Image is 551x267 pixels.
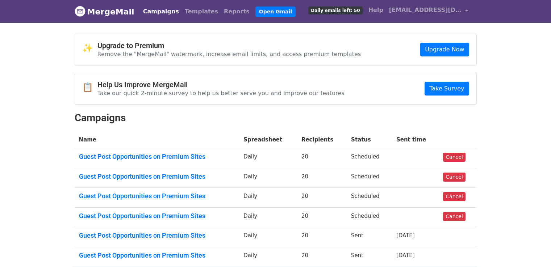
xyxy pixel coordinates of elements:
[79,192,235,200] a: Guest Post Opportunities on Premium Sites
[239,227,297,247] td: Daily
[75,131,239,148] th: Name
[443,153,465,162] a: Cancel
[75,6,85,17] img: MergeMail logo
[347,207,392,227] td: Scheduled
[75,4,134,19] a: MergeMail
[75,112,477,124] h2: Campaigns
[420,43,469,56] a: Upgrade Now
[79,173,235,181] a: Guest Post Opportunities on Premium Sites
[297,247,347,267] td: 20
[239,168,297,188] td: Daily
[79,232,235,240] a: Guest Post Opportunities on Premium Sites
[425,82,469,96] a: Take Survey
[366,3,386,17] a: Help
[347,168,392,188] td: Scheduled
[392,131,439,148] th: Sent time
[386,3,471,20] a: [EMAIL_ADDRESS][DOMAIN_NAME]
[239,148,297,168] td: Daily
[97,89,345,97] p: Take our quick 2-minute survey to help us better serve you and improve our features
[305,3,365,17] a: Daily emails left: 50
[221,4,252,19] a: Reports
[97,41,361,50] h4: Upgrade to Premium
[97,50,361,58] p: Remove the "MergeMail" watermark, increase email limits, and access premium templates
[347,247,392,267] td: Sent
[347,148,392,168] td: Scheduled
[79,251,235,259] a: Guest Post Opportunities on Premium Sites
[443,173,465,182] a: Cancel
[297,188,347,208] td: 20
[182,4,221,19] a: Templates
[347,227,392,247] td: Sent
[82,43,97,54] span: ✨
[297,227,347,247] td: 20
[396,232,415,239] a: [DATE]
[97,80,345,89] h4: Help Us Improve MergeMail
[396,252,415,259] a: [DATE]
[239,188,297,208] td: Daily
[140,4,182,19] a: Campaigns
[239,131,297,148] th: Spreadsheet
[347,188,392,208] td: Scheduled
[347,131,392,148] th: Status
[79,212,235,220] a: Guest Post Opportunities on Premium Sites
[239,207,297,227] td: Daily
[389,6,462,14] span: [EMAIL_ADDRESS][DOMAIN_NAME]
[443,212,465,221] a: Cancel
[297,148,347,168] td: 20
[297,168,347,188] td: 20
[308,7,362,14] span: Daily emails left: 50
[79,153,235,161] a: Guest Post Opportunities on Premium Sites
[82,82,97,93] span: 📋
[239,247,297,267] td: Daily
[443,192,465,201] a: Cancel
[255,7,296,17] a: Open Gmail
[297,131,347,148] th: Recipients
[297,207,347,227] td: 20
